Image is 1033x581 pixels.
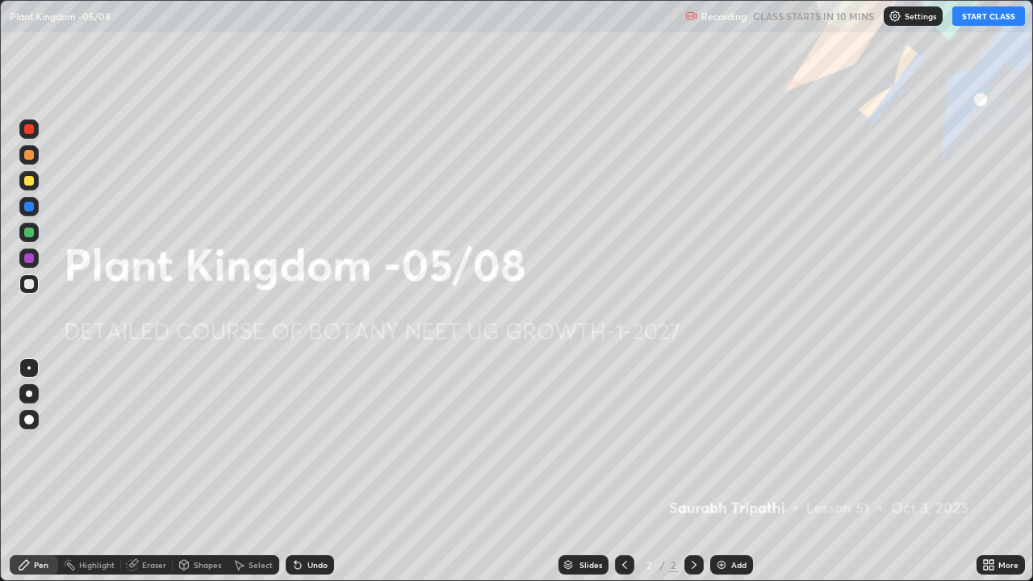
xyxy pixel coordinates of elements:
[701,10,747,23] p: Recording
[641,560,657,570] div: 2
[685,10,698,23] img: recording.375f2c34.svg
[715,558,728,571] img: add-slide-button
[194,561,221,569] div: Shapes
[79,561,115,569] div: Highlight
[34,561,48,569] div: Pen
[142,561,166,569] div: Eraser
[753,9,874,23] h5: CLASS STARTS IN 10 MINS
[660,560,665,570] div: /
[905,12,936,20] p: Settings
[889,10,901,23] img: class-settings-icons
[998,561,1018,569] div: More
[10,10,111,23] p: Plant Kingdom -05/08
[668,558,678,572] div: 2
[731,561,747,569] div: Add
[579,561,602,569] div: Slides
[307,561,328,569] div: Undo
[249,561,273,569] div: Select
[952,6,1025,26] button: START CLASS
